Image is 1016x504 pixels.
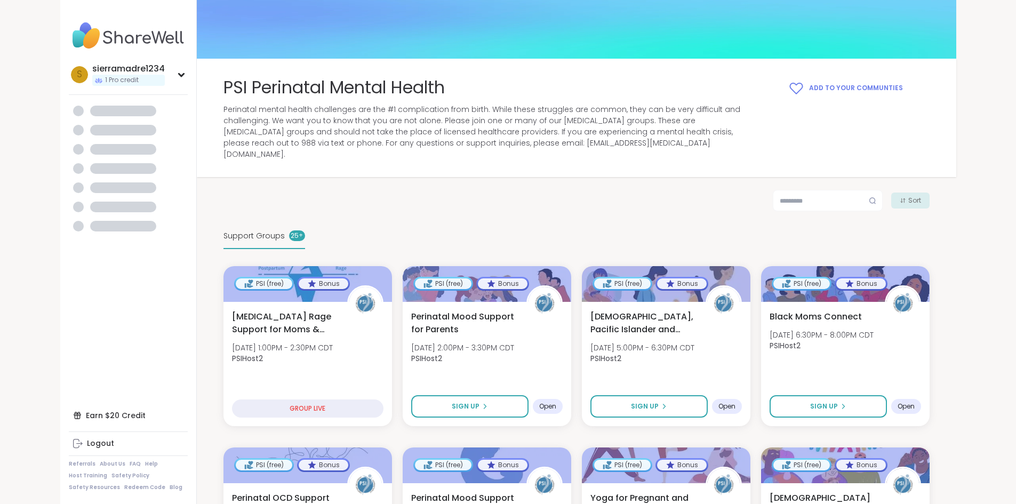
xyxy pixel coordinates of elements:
a: Referrals [69,460,95,468]
span: Sign Up [810,402,838,411]
div: PSI (free) [236,460,292,470]
div: Earn $20 Credit [69,406,188,425]
button: Sign Up [411,395,529,418]
div: sierramadre1234 [92,63,165,75]
div: PSI (free) [594,278,651,289]
span: s [77,68,82,82]
div: Bonus [478,460,527,470]
img: PSIHost2 [528,287,561,320]
a: About Us [100,460,125,468]
img: PSIHost2 [886,468,919,501]
a: Blog [170,484,182,491]
div: Bonus [657,278,707,289]
a: FAQ [130,460,141,468]
span: Perinatal Mood Support for Parents [411,310,515,336]
b: PSIHost2 [770,340,801,351]
img: PSIHost2 [707,287,740,320]
div: Bonus [836,460,886,470]
span: [DATE] 2:00PM - 3:30PM CDT [411,342,514,353]
div: PSI (free) [773,278,830,289]
div: PSI (free) [773,460,830,470]
span: [DATE] 5:00PM - 6:30PM CDT [590,342,694,353]
img: PSIHost2 [528,468,561,501]
span: [DATE] 6:30PM - 8:00PM CDT [770,330,874,340]
b: PSIHost2 [232,353,263,364]
div: Bonus [836,278,886,289]
div: PSI (free) [415,460,471,470]
div: Logout [87,438,114,449]
span: 1 Pro credit [105,76,139,85]
div: Bonus [299,460,348,470]
img: ShareWell Nav Logo [69,17,188,54]
span: [DEMOGRAPHIC_DATA], Pacific Islander and Desi Moms Support [590,310,694,336]
img: PSIHost2 [349,287,382,320]
span: [MEDICAL_DATA] Rage Support for Moms & Birthing People [232,310,335,336]
a: Host Training [69,472,107,479]
span: Support Groups [223,230,285,242]
span: Black Moms Connect [770,310,862,323]
b: PSIHost2 [411,353,442,364]
div: GROUP LIVE [232,399,383,418]
span: [DATE] 1:00PM - 2:30PM CDT [232,342,333,353]
button: Sign Up [770,395,887,418]
div: PSI (free) [415,278,471,289]
img: PSIHost2 [707,468,740,501]
a: Help [145,460,158,468]
div: PSI (free) [236,278,292,289]
b: PSIHost2 [590,353,621,364]
a: Safety Resources [69,484,120,491]
div: 25 [289,230,305,241]
img: PSIHost2 [349,468,382,501]
a: Safety Policy [111,472,149,479]
img: PSIHost2 [886,287,919,320]
div: Bonus [299,278,348,289]
button: Add to your Communties [762,76,930,100]
pre: + [299,231,302,241]
span: Sign Up [452,402,479,411]
span: PSI Perinatal Mental Health [223,76,445,100]
span: Open [539,402,556,411]
span: Open [718,402,735,411]
a: Redeem Code [124,484,165,491]
span: Add to your Communties [809,83,903,93]
a: Logout [69,434,188,453]
div: Bonus [657,460,707,470]
button: Sign Up [590,395,708,418]
span: Open [898,402,915,411]
span: Sort [908,196,921,205]
div: Bonus [478,278,527,289]
span: Perinatal mental health challenges are the #1 complication from birth. While these struggles are ... [223,104,749,160]
span: Sign Up [631,402,659,411]
div: PSI (free) [594,460,651,470]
